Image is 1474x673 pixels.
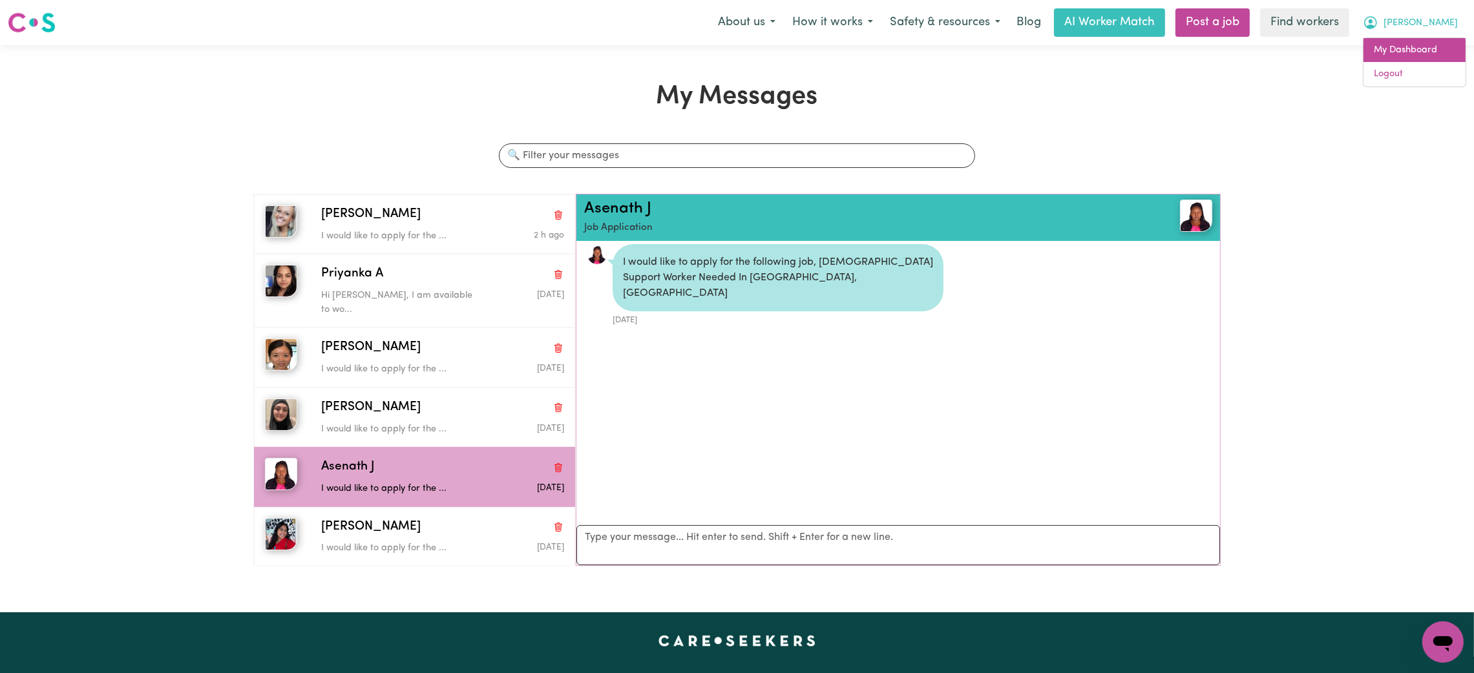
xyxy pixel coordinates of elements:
button: My Account [1354,9,1466,36]
p: I would like to apply for the ... [321,422,483,437]
span: [PERSON_NAME] [321,399,421,417]
a: View Asenath J's profile [587,244,607,265]
img: Amy Y [265,338,297,371]
p: I would like to apply for the ... [321,541,483,555]
button: Delete conversation [553,340,564,357]
span: Message sent on August 1, 2025 [537,424,564,433]
span: [PERSON_NAME] [1384,16,1458,30]
img: Careseekers logo [8,11,56,34]
span: [PERSON_NAME] [321,205,421,224]
a: AI Worker Match [1054,8,1165,37]
a: Asenath J [584,201,651,216]
button: About us [710,9,784,36]
span: Message sent on August 1, 2025 [537,364,564,373]
img: Lyn A [265,399,297,431]
button: How it works [784,9,881,36]
a: Find workers [1260,8,1349,37]
a: My Dashboard [1363,38,1466,63]
input: 🔍 Filter your messages [499,143,974,168]
span: Message sent on August 1, 2025 [537,291,564,299]
img: Rachel T [265,518,297,550]
button: Asenath JAsenath JDelete conversationI would like to apply for the ...Message sent on August 6, 2025 [254,447,575,506]
span: Message sent on July 6, 2025 [537,543,564,552]
span: Message sent on August 6, 2025 [537,484,564,492]
span: Priyanka A [321,265,383,284]
a: Blog [1009,8,1049,37]
button: Delete conversation [553,206,564,223]
button: Amy Y[PERSON_NAME]Delete conversationI would like to apply for the ...Message sent on August 1, 2025 [254,327,575,387]
p: I would like to apply for the ... [321,229,483,243]
p: I would like to apply for the ... [321,482,483,496]
a: Careseekers logo [8,8,56,37]
span: Message sent on August 4, 2025 [534,231,564,240]
iframe: Button to launch messaging window, conversation in progress [1422,621,1464,663]
button: Julia B[PERSON_NAME]Delete conversationI would like to apply for the ...Message sent on August 4,... [254,194,575,254]
button: Delete conversation [553,459,564,476]
h1: My Messages [253,81,1221,112]
a: Post a job [1175,8,1250,37]
img: Julia B [265,205,297,238]
button: Priyanka APriyanka ADelete conversationHi [PERSON_NAME], I am available to wo...Message sent on A... [254,254,575,327]
button: Lyn A[PERSON_NAME]Delete conversationI would like to apply for the ...Message sent on August 1, 2025 [254,388,575,447]
span: Asenath J [321,458,375,477]
img: View Asenath J's profile [1180,200,1212,232]
div: My Account [1363,37,1466,87]
a: Logout [1363,62,1466,87]
div: I would like to apply for the following job, [DEMOGRAPHIC_DATA] Support Worker Needed In [GEOGRAP... [613,244,943,311]
button: Delete conversation [553,266,564,283]
a: Careseekers home page [658,636,816,646]
button: Delete conversation [553,399,564,416]
a: Asenath J [1108,200,1212,232]
img: Asenath J [265,458,297,490]
div: [DATE] [613,311,943,326]
button: Safety & resources [881,9,1009,36]
p: I would like to apply for the ... [321,362,483,377]
img: F73CADD63A0599B7337DF82C812E820D_avatar_blob [587,244,607,265]
span: [PERSON_NAME] [321,518,421,537]
button: Delete conversation [553,519,564,535]
p: Job Application [584,221,1108,236]
p: Hi [PERSON_NAME], I am available to wo... [321,289,483,316]
button: Rachel T[PERSON_NAME]Delete conversationI would like to apply for the ...Message sent on July 6, ... [254,507,575,566]
span: [PERSON_NAME] [321,338,421,357]
img: Priyanka A [265,265,297,297]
